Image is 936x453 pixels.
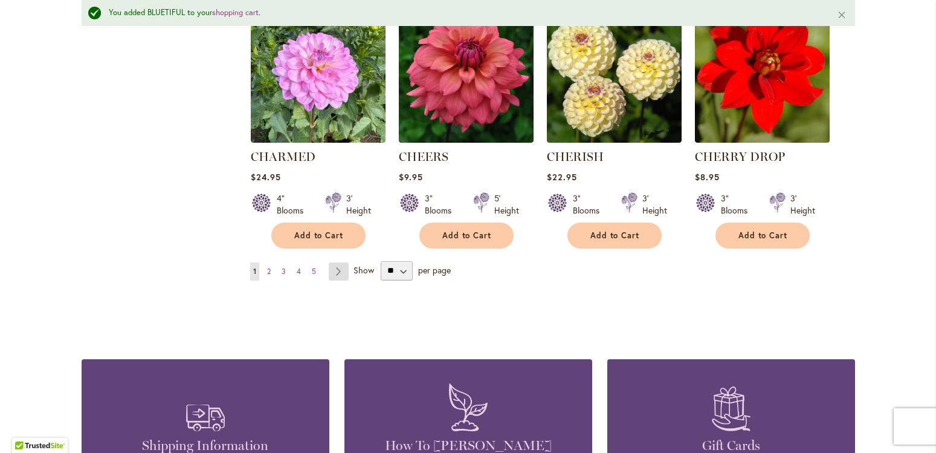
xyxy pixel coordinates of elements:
[109,7,819,19] div: You added BLUETIFUL to your .
[695,171,720,183] span: $8.95
[642,192,667,217] div: 3' Height
[253,267,256,276] span: 1
[277,192,311,217] div: 4" Blooms
[547,171,577,183] span: $22.95
[790,192,815,217] div: 3' Height
[251,8,386,143] img: CHARMED
[738,230,788,241] span: Add to Cart
[695,134,830,145] a: CHERRY DROP
[418,264,451,275] span: per page
[267,267,271,276] span: 2
[721,192,755,217] div: 3" Blooms
[309,262,319,281] a: 5
[212,7,259,18] a: shopping cart
[312,267,316,276] span: 5
[399,134,534,145] a: CHEERS
[251,149,315,164] a: CHARMED
[282,267,286,276] span: 3
[494,192,519,217] div: 5' Height
[399,171,423,183] span: $9.95
[9,410,43,444] iframe: Launch Accessibility Center
[399,8,534,143] img: CHEERS
[547,149,604,164] a: CHERISH
[251,134,386,145] a: CHARMED
[695,149,785,164] a: CHERRY DROP
[567,223,662,249] button: Add to Cart
[442,230,492,241] span: Add to Cart
[547,134,682,145] a: CHERISH
[547,8,682,143] img: CHERISH
[271,223,366,249] button: Add to Cart
[573,192,607,217] div: 3" Blooms
[346,192,371,217] div: 3' Height
[294,262,304,281] a: 4
[399,149,448,164] a: CHEERS
[264,262,274,281] a: 2
[590,230,640,241] span: Add to Cart
[297,267,301,276] span: 4
[294,230,344,241] span: Add to Cart
[425,192,459,217] div: 3" Blooms
[279,262,289,281] a: 3
[353,264,374,275] span: Show
[695,8,830,143] img: CHERRY DROP
[419,223,514,249] button: Add to Cart
[251,171,281,183] span: $24.95
[715,223,810,249] button: Add to Cart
